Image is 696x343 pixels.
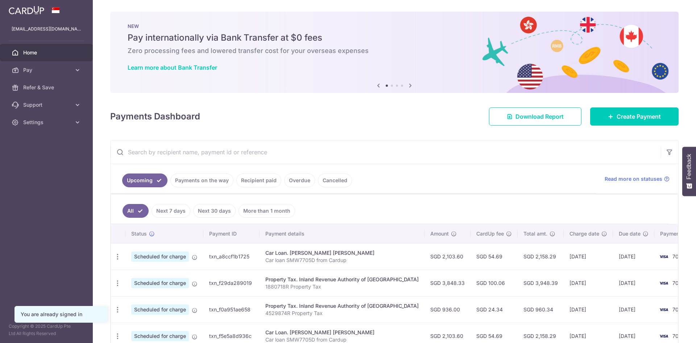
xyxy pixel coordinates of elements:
input: Search by recipient name, payment id or reference [111,140,661,164]
th: Payment details [260,224,424,243]
img: Bank Card [656,279,671,287]
span: 7030 [672,253,685,260]
span: Settings [23,119,71,126]
a: Recipient paid [236,173,281,187]
p: NEW [128,23,661,29]
td: [DATE] [613,243,654,270]
span: Create Payment [617,112,661,121]
span: Scheduled for charge [131,305,189,315]
td: SGD 2,103.60 [424,243,471,270]
span: Home [23,49,71,56]
td: SGD 24.34 [471,296,518,323]
p: [EMAIL_ADDRESS][DOMAIN_NAME] [12,25,81,33]
div: Car Loan. [PERSON_NAME] [PERSON_NAME] [265,249,419,257]
img: Bank Card [656,252,671,261]
a: Next 30 days [193,204,236,218]
td: SGD 3,848.33 [424,270,471,296]
span: CardUp fee [476,230,504,237]
a: Payments on the way [170,173,233,187]
div: Car Loan. [PERSON_NAME] [PERSON_NAME] [265,329,419,336]
h5: Pay internationally via Bank Transfer at $0 fees [128,32,661,44]
span: Support [23,101,71,109]
td: SGD 960.34 [518,296,564,323]
img: Bank Card [656,305,671,314]
h6: Zero processing fees and lowered transfer cost for your overseas expenses [128,46,661,55]
td: SGD 3,948.39 [518,270,564,296]
div: Property Tax. Inland Revenue Authority of [GEOGRAPHIC_DATA] [265,302,419,310]
td: SGD 54.69 [471,243,518,270]
span: Read more on statuses [605,175,662,183]
span: 7030 [672,280,685,286]
p: Car loan SMW7705D from Cardup [265,257,419,264]
a: Upcoming [122,173,167,187]
a: Download Report [489,107,581,126]
span: Download Report [515,112,564,121]
td: [DATE] [564,296,613,323]
span: Pay [23,66,71,74]
a: Read more on statuses [605,175,670,183]
div: Property Tax. Inland Revenue Authority of [GEOGRAPHIC_DATA] [265,276,419,283]
span: Charge date [569,230,599,237]
iframe: Opens a widget where you can find more information [650,321,689,339]
td: SGD 100.06 [471,270,518,296]
span: Status [131,230,147,237]
span: Due date [619,230,641,237]
div: You are already signed in [21,311,101,318]
a: Cancelled [318,173,352,187]
a: More than 1 month [239,204,295,218]
span: Total amt. [523,230,547,237]
td: txn_a8ccf1b1725 [203,243,260,270]
a: Overdue [284,173,315,187]
span: Scheduled for charge [131,252,189,262]
span: Scheduled for charge [131,278,189,288]
td: [DATE] [613,296,654,323]
td: [DATE] [564,270,613,296]
td: [DATE] [613,270,654,296]
span: Amount [430,230,449,237]
span: Refer & Save [23,84,71,91]
img: CardUp [9,6,44,15]
a: Next 7 days [152,204,190,218]
img: Bank transfer banner [110,12,679,93]
h4: Payments Dashboard [110,110,200,123]
th: Payment ID [203,224,260,243]
button: Feedback - Show survey [682,147,696,196]
td: SGD 936.00 [424,296,471,323]
td: SGD 2,158.29 [518,243,564,270]
p: 1880718R Property Tax [265,283,419,290]
p: 4529874R Property Tax [265,310,419,317]
a: Learn more about Bank Transfer [128,64,217,71]
span: 7030 [672,306,685,313]
td: [DATE] [564,243,613,270]
td: txn_f0a951ae658 [203,296,260,323]
span: Feedback [686,154,692,179]
a: All [123,204,149,218]
span: Scheduled for charge [131,331,189,341]
a: Create Payment [590,107,679,126]
td: txn_f29da289019 [203,270,260,296]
